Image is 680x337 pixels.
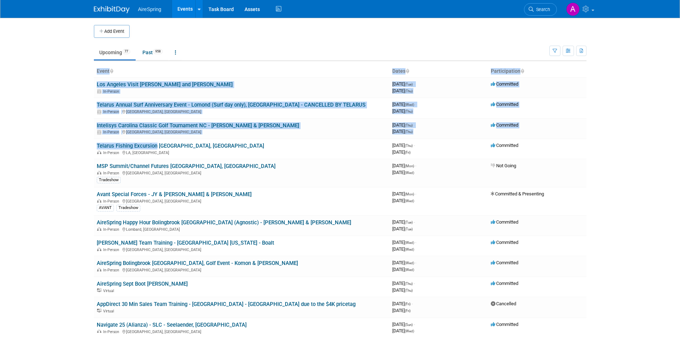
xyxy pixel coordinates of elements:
span: (Tue) [405,227,413,231]
span: Committed [491,81,518,87]
span: [DATE] [392,226,413,231]
span: - [415,102,416,107]
span: (Thu) [405,130,413,134]
span: (Thu) [405,282,413,286]
span: In-Person [103,109,121,114]
span: In-Person [103,89,121,94]
span: - [415,191,416,196]
th: Participation [488,65,586,77]
span: (Wed) [405,199,414,203]
span: Committed [491,322,518,327]
span: In-Person [103,199,121,204]
span: [DATE] [392,287,413,293]
span: In-Person [103,130,121,134]
img: In-Person Event [97,268,101,271]
div: [GEOGRAPHIC_DATA], [GEOGRAPHIC_DATA] [97,170,387,175]
a: AireSpring Bolingbrook [GEOGRAPHIC_DATA], Golf Event - Komon & [PERSON_NAME] [97,260,298,266]
span: [DATE] [392,246,414,252]
div: Tradeshow [97,177,121,183]
img: In-Person Event [97,227,101,231]
img: In-Person Event [97,330,101,333]
span: Committed [491,281,518,286]
span: Committed [491,143,518,148]
span: - [415,260,416,265]
span: [DATE] [392,149,410,155]
span: - [414,219,415,225]
a: Avant Special Forces - JY & [PERSON_NAME] & [PERSON_NAME] [97,191,252,198]
span: Virtual [103,309,116,313]
span: [DATE] [392,328,414,333]
a: MSP Summit/Channel Futures [GEOGRAPHIC_DATA], [GEOGRAPHIC_DATA] [97,163,276,169]
span: (Fri) [405,309,410,313]
span: In-Person [103,227,121,232]
span: [DATE] [392,88,413,93]
span: (Thu) [405,109,413,113]
span: (Thu) [405,289,413,292]
span: [DATE] [392,198,414,203]
span: [DATE] [392,81,415,87]
span: (Wed) [405,329,414,333]
img: Aila Ortiaga [566,2,580,16]
span: [DATE] [392,322,415,327]
span: [DATE] [392,129,413,134]
th: Event [94,65,389,77]
span: Not Going [491,163,516,168]
a: Sort by Event Name [110,68,113,74]
span: In-Person [103,171,121,175]
span: [DATE] [392,301,413,306]
a: Past958 [137,46,168,59]
span: Cancelled [491,301,516,306]
img: In-Person Event [97,130,101,133]
span: Committed [491,219,518,225]
span: [DATE] [392,143,415,148]
span: (Thu) [405,89,413,93]
img: In-Person Event [97,199,101,203]
span: [DATE] [392,170,414,175]
span: [DATE] [392,308,410,313]
span: [DATE] [392,102,416,107]
span: (Fri) [405,150,410,154]
a: AireSpring Sept Boot [PERSON_NAME] [97,281,188,287]
span: (Wed) [405,103,414,107]
span: Virtual [103,289,116,293]
span: (Sun) [405,323,413,327]
a: AireSpring Happy Hour Bolingbrook [GEOGRAPHIC_DATA] (Agnostic) - [PERSON_NAME] & [PERSON_NAME] [97,219,351,226]
span: [DATE] [392,260,416,265]
img: In-Person Event [97,171,101,174]
span: [DATE] [392,122,415,128]
span: - [414,122,415,128]
span: Committed & Presenting [491,191,544,196]
span: (Tue) [405,220,413,224]
span: Search [534,7,550,12]
span: (Thu) [405,144,413,148]
a: Telarus Annual Surf Anniversary Event - Lomond (Surf day only), [GEOGRAPHIC_DATA] - CANCELLED BY ... [97,102,366,108]
div: Tradeshow [116,205,140,211]
span: [DATE] [392,163,416,168]
span: [DATE] [392,240,416,245]
span: (Wed) [405,247,414,251]
img: In-Person Event [97,109,101,113]
span: (Fri) [405,302,410,306]
button: Add Event [94,25,130,38]
img: Virtual Event [97,309,101,312]
span: 77 [122,49,130,54]
img: Virtual Event [97,289,101,292]
span: [DATE] [392,281,415,286]
span: (Wed) [405,268,414,272]
span: Committed [491,240,518,245]
img: ExhibitDay [94,6,130,13]
span: In-Person [103,330,121,334]
span: [DATE] [392,267,414,272]
img: In-Person Event [97,150,101,154]
span: (Tue) [405,82,413,86]
span: [DATE] [392,108,413,114]
span: 958 [153,49,163,54]
a: Navigate 25 (Alianza) - SLC - Seelaender, [GEOGRAPHIC_DATA] [97,322,247,328]
span: - [414,281,415,286]
span: (Wed) [405,241,414,245]
div: [GEOGRAPHIC_DATA], [GEOGRAPHIC_DATA] [97,267,387,272]
span: (Mon) [405,164,414,168]
span: - [414,81,415,87]
span: AireSpring [138,6,161,12]
a: Upcoming77 [94,46,136,59]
